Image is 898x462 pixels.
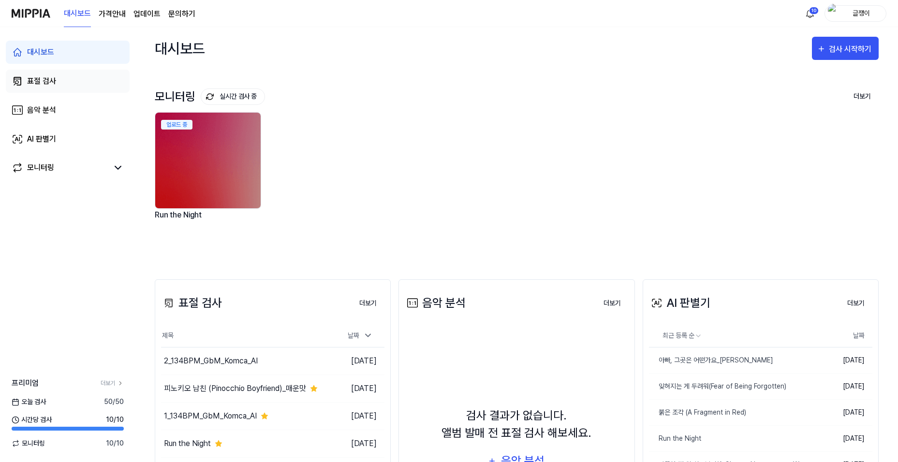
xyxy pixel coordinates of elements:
[168,8,195,20] a: 문의하기
[329,375,385,403] td: [DATE]
[99,8,126,20] button: 가격안내
[804,8,816,19] img: 알림
[164,438,211,449] div: Run the Night
[649,294,710,312] div: AI 판별기
[155,209,263,233] div: Run the Night
[64,0,91,27] a: 대시보드
[104,397,124,407] span: 50 / 50
[6,70,130,93] a: 표절 검사
[27,75,56,87] div: 표절 검사
[106,415,124,425] span: 10 / 10
[649,400,816,425] a: 붉은 조각 (A Fragment in Red)
[6,128,130,151] a: AI 판별기
[829,43,874,56] div: 검사 시작하기
[816,347,872,374] td: [DATE]
[27,46,54,58] div: 대시보드
[352,294,384,313] button: 더보기
[842,8,880,18] div: 글쟁이
[816,374,872,400] td: [DATE]
[27,104,56,116] div: 음악 분석
[816,426,872,452] td: [DATE]
[596,293,629,313] a: 더보기
[405,294,466,312] div: 음악 분석
[101,379,124,388] a: 더보기
[809,7,819,14] div: 10
[164,355,258,367] div: 2_134BPM_GbM_Komca_AI
[106,438,124,448] span: 10 / 10
[206,93,214,101] img: monitoring Icon
[649,426,816,451] a: Run the Night
[12,438,45,448] span: 모니터링
[816,324,872,347] th: 날짜
[812,37,879,60] button: 검사 시작하기
[649,374,816,399] a: 잊혀지는 게 두려워(Fear of Being Forgotten)
[27,133,56,145] div: AI 판별기
[12,415,52,425] span: 시간당 검사
[442,407,591,442] div: 검사 결과가 없습니다. 앨범 발매 전 표절 검사 해보세요.
[12,397,46,407] span: 오늘 검사
[828,4,839,23] img: profile
[802,6,818,21] button: 알림10
[6,41,130,64] a: 대시보드
[649,355,773,365] div: 아빠, 그곳은 어떤가요_[PERSON_NAME]
[133,8,161,20] a: 업데이트
[12,377,39,389] span: 프리미엄
[164,410,257,422] div: 1_134BPM_GbM_Komca_AI
[155,88,265,105] div: 모니터링
[329,403,385,430] td: [DATE]
[12,162,108,173] a: 모니터링
[27,162,54,173] div: 모니터링
[824,5,886,22] button: profile글쟁이
[839,294,872,313] button: 더보기
[164,383,306,394] div: 피노키오 남친 (Pinocchio Boyfriend)_매운맛
[201,88,265,105] button: 실시간 검사 중
[846,87,879,107] button: 더보기
[649,381,786,391] div: 잊혀지는 게 두려워(Fear of Being Forgotten)
[155,37,205,60] div: 대시보드
[344,328,377,344] div: 날짜
[649,407,746,418] div: 붉은 조각 (A Fragment in Red)
[839,293,872,313] a: 더보기
[816,400,872,426] td: [DATE]
[155,113,261,208] img: backgroundIamge
[649,347,816,373] a: 아빠, 그곳은 어떤가요_[PERSON_NAME]
[649,433,701,444] div: Run the Night
[161,324,329,347] th: 제목
[596,294,629,313] button: 더보기
[352,293,384,313] a: 더보기
[6,99,130,122] a: 음악 분석
[329,347,385,375] td: [DATE]
[329,430,385,458] td: [DATE]
[161,120,192,130] div: 업로드 중
[161,294,222,312] div: 표절 검사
